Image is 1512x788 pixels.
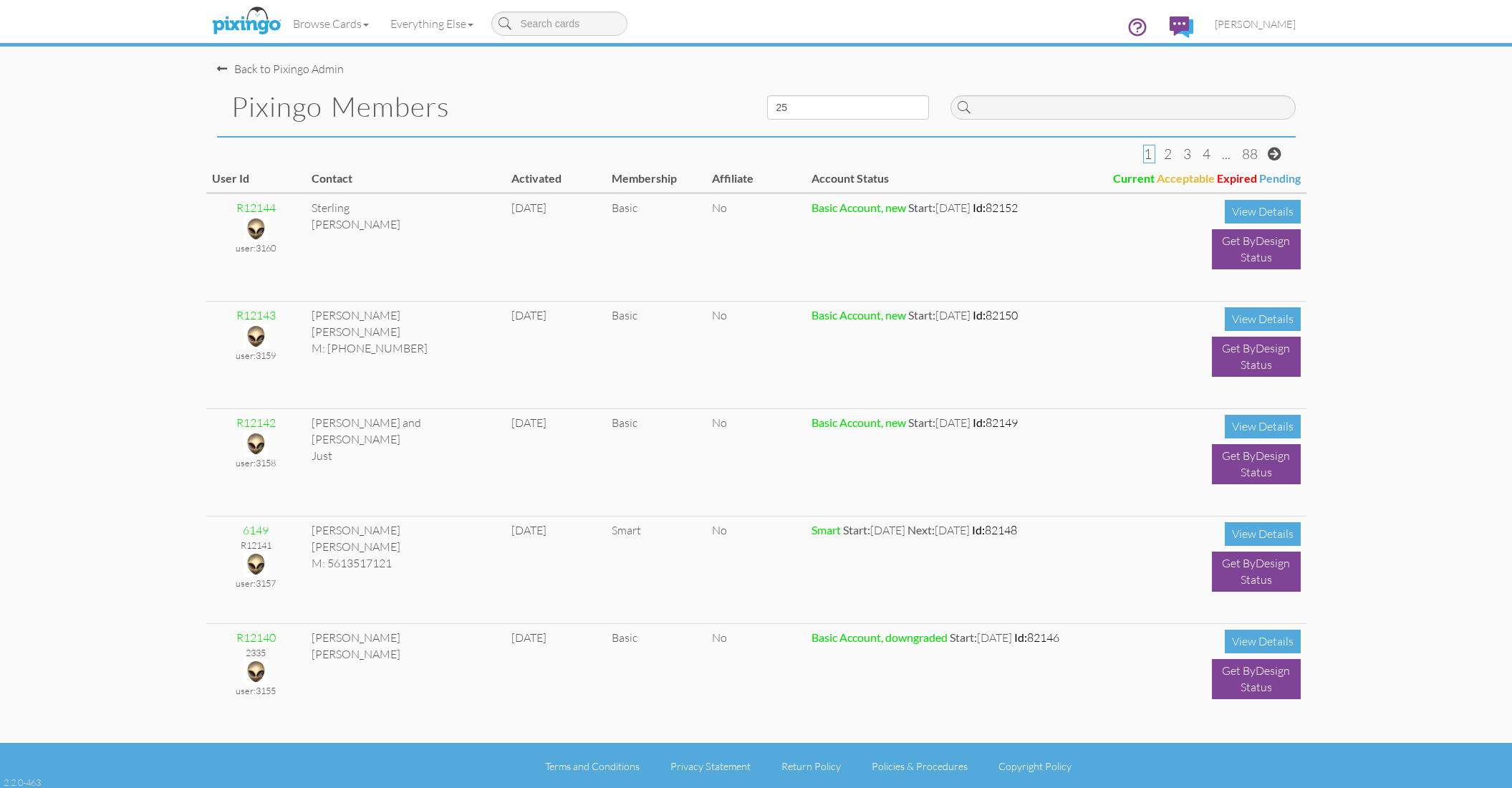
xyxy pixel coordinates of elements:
div: user:3157 [212,577,301,590]
strong: Id: [973,308,986,322]
div: [PERSON_NAME] [312,324,500,340]
span: 82146 [1014,630,1059,645]
input: Search cards [491,11,627,36]
td: Basic [606,302,706,409]
div: Membership [612,170,700,187]
img: comments.svg [1170,16,1193,38]
span: 1 [1144,145,1152,163]
span: [DATE] [907,523,970,537]
div: user:3159 [212,349,301,362]
span: Pending [1259,171,1301,185]
img: alien.png [244,552,269,577]
div: R12142 [212,415,301,431]
strong: Id: [1014,630,1027,644]
td: Smart [606,516,706,624]
img: alien.png [244,324,269,349]
td: [DATE] [506,409,606,516]
td: Basic [606,194,706,302]
span: Account Status [812,171,889,185]
nav-back: Pixingo Admin [217,47,1296,77]
td: Basic [606,624,706,731]
span: 82148 [972,523,1017,537]
strong: Start: [843,523,870,537]
strong: Start: [908,201,935,214]
div: Get ByDesign Status [1212,659,1301,699]
span: [DATE] [908,201,971,215]
div: Get ByDesign Status [1212,444,1301,484]
span: Acceptable [1157,171,1215,185]
div: View Details [1225,630,1301,653]
div: View Details [1225,522,1301,546]
td: [DATE] [506,194,606,302]
span: 4 [1203,145,1210,163]
a: [PERSON_NAME] [1204,6,1306,42]
div: R12143 [212,307,301,324]
strong: Basic Account, downgraded [812,630,948,644]
td: [DATE] [506,624,606,731]
strong: Smart [812,523,841,537]
img: alien.png [244,431,269,456]
div: Get ByDesign Status [1212,552,1301,592]
strong: Id: [973,415,986,429]
div: user:3155 [212,684,301,697]
div: [PERSON_NAME] [312,630,500,646]
div: Back to Pixingo Admin [217,61,344,77]
td: Basic [606,409,706,516]
span: No [712,523,727,537]
img: alien.png [244,659,269,684]
div: [PERSON_NAME] [312,539,500,555]
div: R12144 [212,200,301,216]
div: Contact [312,170,500,187]
img: alien.png [244,216,269,241]
div: Sterling [312,200,500,216]
div: [PERSON_NAME] [312,307,500,324]
td: [DATE] [506,302,606,409]
span: 82152 [973,201,1018,215]
a: Policies & Procedures [872,760,968,772]
div: 6149 [212,522,301,539]
strong: Basic Account, new [812,201,906,214]
div: R12140 [212,630,301,646]
span: 82149 [973,415,1018,430]
a: Browse Cards [282,6,380,42]
span: Expired [1217,171,1257,185]
span: 2 [1164,145,1172,163]
span: No [712,201,727,215]
div: View Details [1225,415,1301,438]
div: Get ByDesign Status [1212,229,1301,269]
div: R12141 [212,539,301,552]
div: User Id [212,170,301,187]
div: user:3158 [212,456,301,469]
span: 82150 [973,308,1018,322]
a: Everything Else [380,6,484,42]
span: [DATE] [908,308,971,322]
strong: Start: [950,630,977,644]
h1: Pixingo Members [231,92,746,122]
span: No [712,630,727,645]
span: 88 [1242,145,1258,163]
a: Return Policy [781,760,841,772]
div: Affiliate [712,170,801,187]
div: M: [PHONE_NUMBER] [312,340,500,357]
div: [PERSON_NAME] and [PERSON_NAME] [312,415,500,448]
span: [DATE] [843,523,905,537]
div: Get ByDesign Status [1212,337,1301,377]
div: View Details [1225,307,1301,331]
strong: Basic Account, new [812,308,906,322]
span: 3 [1183,145,1191,163]
strong: Start: [908,415,935,429]
div: 2335 [212,646,301,659]
div: View Details [1225,200,1301,224]
div: user:3160 [212,241,301,254]
strong: Id: [972,523,985,537]
div: [PERSON_NAME] [312,646,500,663]
strong: Start: [908,308,935,322]
div: M: 5613517121 [312,555,500,572]
a: Copyright Policy [998,760,1072,772]
div: Just [312,448,500,464]
a: Privacy Statement [670,760,751,772]
span: Current [1113,171,1155,185]
strong: Id: [973,201,986,214]
div: [PERSON_NAME] [312,216,500,233]
span: No [712,415,727,430]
